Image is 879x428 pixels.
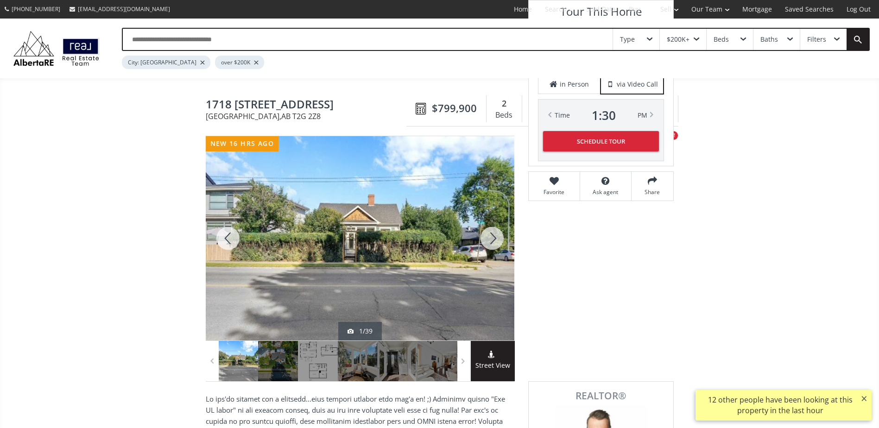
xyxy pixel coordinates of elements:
span: Favorite [533,188,575,196]
div: City: [GEOGRAPHIC_DATA] [122,56,210,69]
span: [EMAIL_ADDRESS][DOMAIN_NAME] [78,5,170,13]
div: $200K+ [667,36,689,43]
a: [EMAIL_ADDRESS][DOMAIN_NAME] [65,0,175,18]
span: [PHONE_NUMBER] [12,5,60,13]
span: via Video Call [617,80,658,89]
div: 1/39 [348,327,373,336]
div: Filters [807,36,826,43]
div: Type [620,36,635,43]
div: Beds [714,36,729,43]
span: $799,900 [432,101,477,115]
div: new 16 hrs ago [206,136,279,151]
div: Time PM [555,109,647,122]
span: REALTOR® [539,391,663,401]
div: Baths [760,36,778,43]
span: 1 : 30 [592,109,616,122]
div: over $200K [215,56,264,69]
span: 1718 8 Street SE [206,98,411,113]
span: Ask agent [585,188,626,196]
div: 2 [491,98,517,110]
span: [GEOGRAPHIC_DATA] , AB T2G 2Z8 [206,113,411,120]
button: Schedule Tour [543,131,659,151]
img: Logo [9,29,103,68]
div: 12 other people have been looking at this property in the last hour [700,395,860,416]
span: Share [636,188,669,196]
span: Street View [471,360,515,371]
div: 2.5 [527,98,556,110]
div: Baths [527,108,556,122]
div: 1718 8 Street SE Calgary, AB T2G 2Z8 - Photo 1 of 39 [206,136,514,340]
button: × [857,390,872,407]
span: in Person [560,80,589,89]
div: Beds [491,108,517,122]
